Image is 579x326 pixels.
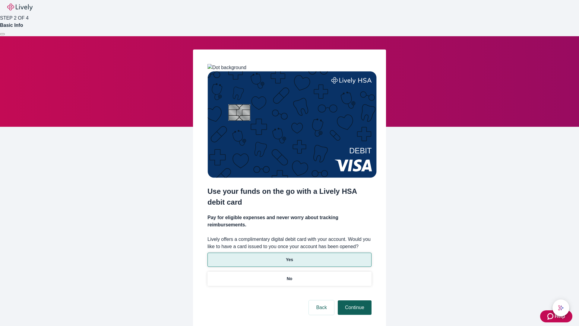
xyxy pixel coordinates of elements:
button: chat [552,299,569,316]
p: Yes [286,257,293,263]
img: Lively [7,4,33,11]
button: No [207,272,372,286]
img: Debit card [207,71,377,178]
button: Yes [207,253,372,267]
span: Help [555,313,565,320]
button: Continue [338,300,372,315]
label: Lively offers a complimentary digital debit card with your account. Would you like to have a card... [207,236,372,250]
h4: Pay for eligible expenses and never worry about tracking reimbursements. [207,214,372,229]
button: Back [309,300,334,315]
svg: Zendesk support icon [547,313,555,320]
svg: Lively AI Assistant [558,305,564,311]
p: No [287,276,293,282]
h2: Use your funds on the go with a Lively HSA debit card [207,186,372,208]
img: Dot background [207,64,246,71]
button: Zendesk support iconHelp [540,310,572,322]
